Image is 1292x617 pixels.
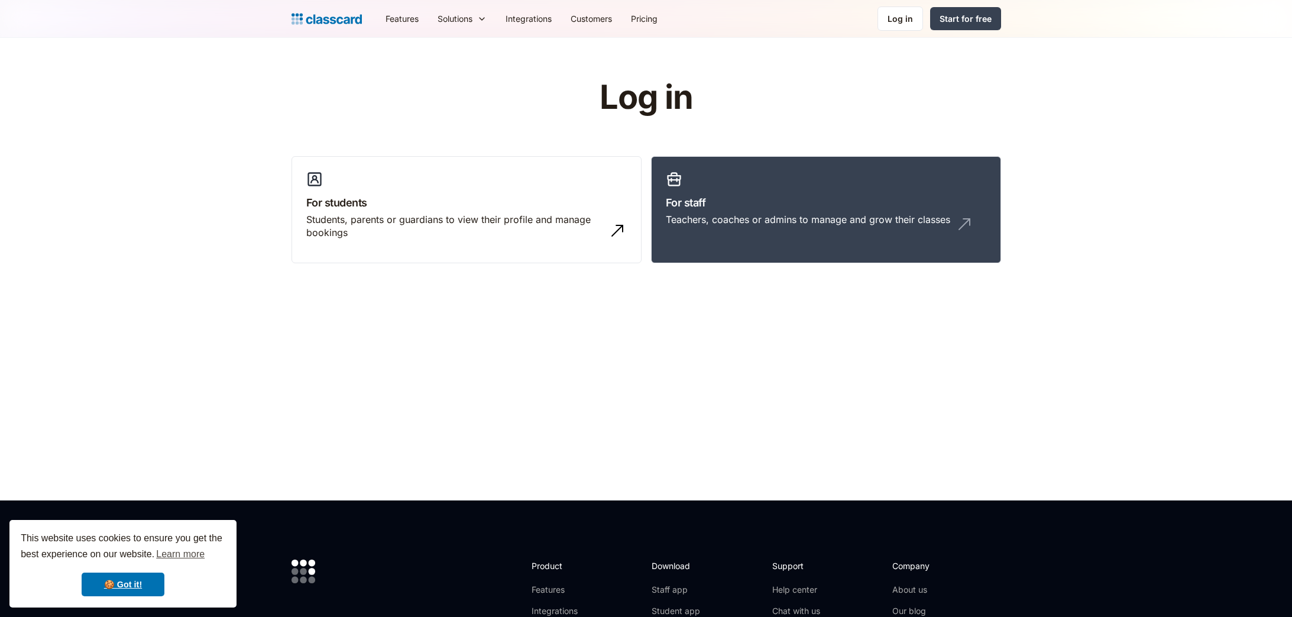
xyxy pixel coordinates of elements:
h2: Download [652,560,700,572]
a: About us [892,584,971,596]
a: Student app [652,605,700,617]
h3: For students [306,195,627,211]
a: Help center [772,584,820,596]
h3: For staff [666,195,986,211]
div: Students, parents or guardians to view their profile and manage bookings [306,213,603,240]
div: Start for free [940,12,992,25]
a: Staff app [652,584,700,596]
a: learn more about cookies [154,545,206,563]
a: Start for free [930,7,1001,30]
a: Integrations [532,605,595,617]
h2: Company [892,560,971,572]
a: home [292,11,362,27]
div: Teachers, coaches or admins to manage and grow their classes [666,213,950,226]
a: Pricing [621,5,667,32]
a: Features [376,5,428,32]
a: Chat with us [772,605,820,617]
h2: Product [532,560,595,572]
div: Solutions [428,5,496,32]
a: For studentsStudents, parents or guardians to view their profile and manage bookings [292,156,642,264]
div: Solutions [438,12,472,25]
a: Our blog [892,605,971,617]
a: Integrations [496,5,561,32]
div: cookieconsent [9,520,237,608]
h1: Log in [458,79,834,116]
a: Features [532,584,595,596]
a: Log in [877,7,923,31]
div: Log in [888,12,913,25]
span: This website uses cookies to ensure you get the best experience on our website. [21,531,225,563]
a: dismiss cookie message [82,573,164,596]
a: Customers [561,5,621,32]
a: For staffTeachers, coaches or admins to manage and grow their classes [651,156,1001,264]
h2: Support [772,560,820,572]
